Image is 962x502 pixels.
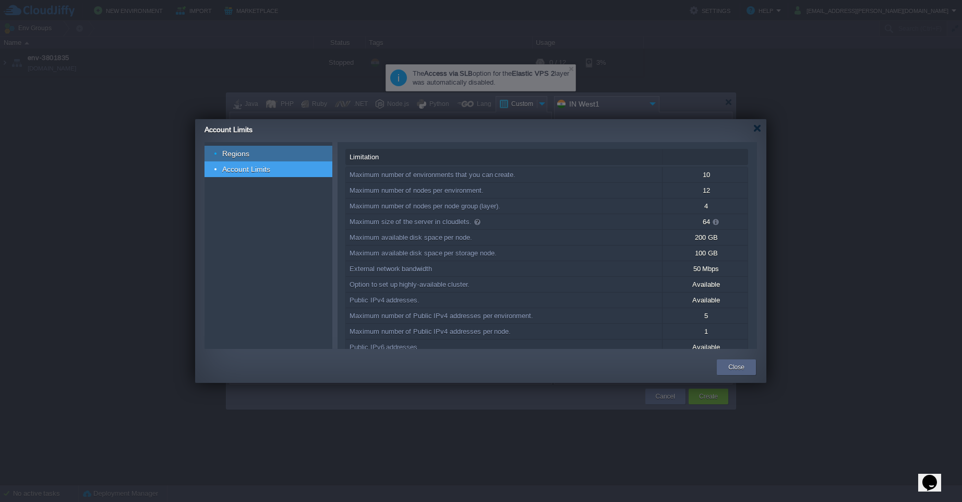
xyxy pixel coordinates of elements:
[663,199,749,214] div: 4
[346,308,662,323] div: Maximum number of Public IPv4 addresses per environment.
[663,340,749,355] div: Available
[663,308,749,323] div: 5
[346,261,662,276] div: External network bandwidth
[346,340,662,355] div: Public IPv6 addresses.
[346,199,662,214] div: Maximum number of nodes per node group (layer).
[221,165,272,174] a: Account Limits
[346,149,662,165] div: Limitation
[663,246,749,261] div: 100 GB
[346,324,662,339] div: Maximum number of Public IPv4 addresses per node.
[350,218,472,226] span: Maximum size of the server in cloudlets.
[663,324,749,339] div: 1
[346,277,662,292] div: Option to set up highly-available cluster.
[663,167,749,182] div: 10
[663,183,749,198] div: 12
[663,230,749,245] div: 200 GB
[728,362,744,372] button: Close
[663,261,749,276] div: 50 Mbps
[918,460,952,492] iframe: chat widget
[346,246,662,261] div: Maximum available disk space per storage node.
[703,218,710,226] span: 64
[346,230,662,245] div: Maximum available disk space per node.
[346,183,662,198] div: Maximum number of nodes per environment.
[346,167,662,182] div: Maximum number of environments that you can create.
[663,293,749,308] div: Available
[346,293,662,308] div: Public IPv4 addresses.
[221,149,251,158] a: Regions
[663,277,749,292] div: Available
[205,125,252,134] span: Account Limits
